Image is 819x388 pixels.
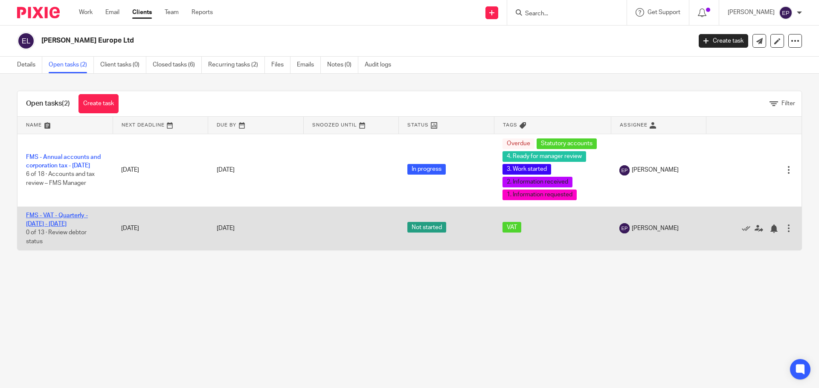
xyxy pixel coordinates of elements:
[113,207,208,250] td: [DATE]
[297,57,321,73] a: Emails
[502,177,572,187] span: 2. Information received
[78,94,119,113] a: Create task
[26,230,87,244] span: 0 of 13 · Review debtor status
[365,57,398,73] a: Audit logs
[537,138,597,149] span: Statutory accounts
[217,167,235,173] span: [DATE]
[132,8,152,17] a: Clients
[524,10,601,18] input: Search
[17,57,42,73] a: Details
[49,57,94,73] a: Open tasks (2)
[26,99,70,108] h1: Open tasks
[113,134,208,207] td: [DATE]
[100,57,146,73] a: Client tasks (0)
[79,8,93,17] a: Work
[312,123,357,127] span: Snoozed Until
[502,190,577,200] span: 1. Information requested
[779,6,793,20] img: svg%3E
[699,34,748,48] a: Create task
[728,8,775,17] p: [PERSON_NAME]
[62,100,70,107] span: (2)
[407,164,446,175] span: In progress
[632,166,679,174] span: [PERSON_NAME]
[26,213,88,227] a: FMS - VAT - Quarterly - [DATE] - [DATE]
[17,7,60,18] img: Pixie
[17,32,35,50] img: svg%3E
[217,225,235,231] span: [DATE]
[165,8,179,17] a: Team
[26,154,101,169] a: FMS - Annual accounts and corporation tax - [DATE]
[41,36,557,45] h2: [PERSON_NAME] Europe Ltd
[271,57,290,73] a: Files
[407,123,429,127] span: Status
[502,222,521,233] span: VAT
[619,223,630,233] img: svg%3E
[502,138,534,149] span: Overdue
[105,8,119,17] a: Email
[192,8,213,17] a: Reports
[502,164,551,175] span: 3. Work started
[781,101,795,106] span: Filter
[503,123,517,127] span: Tags
[327,57,358,73] a: Notes (0)
[742,224,755,233] a: Mark as done
[648,9,680,15] span: Get Support
[619,165,630,175] img: svg%3E
[26,172,95,187] span: 6 of 18 · Accounts and tax review – FMS Manager
[407,222,446,233] span: Not started
[632,224,679,233] span: [PERSON_NAME]
[208,57,265,73] a: Recurring tasks (2)
[502,151,586,162] span: 4. Ready for manager review
[153,57,202,73] a: Closed tasks (6)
